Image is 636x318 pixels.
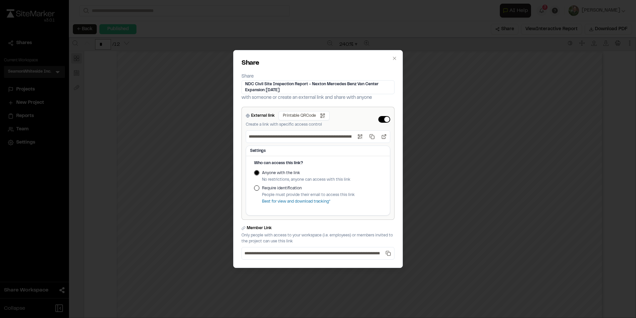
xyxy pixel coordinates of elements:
[241,73,395,101] p: Share with someone or create an external link and share with anyone
[251,113,275,119] label: External link
[262,185,355,191] label: Require identification
[279,111,330,120] button: Printable QRCode
[250,148,386,154] h3: Settings
[247,225,272,231] label: Member Link
[246,122,330,128] p: Create a link with specific access control
[254,160,382,166] h4: Who can access this link?
[262,170,350,176] label: Anyone with the link
[241,58,395,68] h2: Share
[262,199,355,205] p: Best for view and download tracking*
[241,80,395,94] div: NDC Civil Site Inspection Report - Nexton Mercedes Benz Van Center Expansion [DATE]
[241,232,395,244] p: Only people with access to your workspace (i.e. employees) or members invited to the project can ...
[262,177,350,183] p: No restrictions, anyone can access with this link
[262,192,355,198] p: People must provide their email to access this link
